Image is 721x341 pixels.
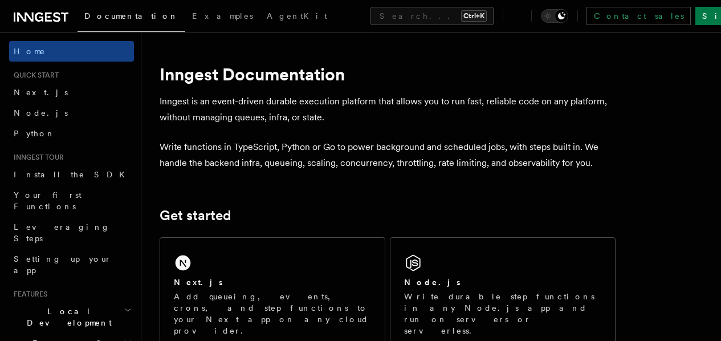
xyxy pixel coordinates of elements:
[9,71,59,80] span: Quick start
[14,222,110,243] span: Leveraging Steps
[9,290,47,299] span: Features
[174,291,371,336] p: Add queueing, events, crons, and step functions to your Next app on any cloud provider.
[9,164,134,185] a: Install the SDK
[14,108,68,117] span: Node.js
[267,11,327,21] span: AgentKit
[461,10,487,22] kbd: Ctrl+K
[9,82,134,103] a: Next.js
[9,301,134,333] button: Local Development
[185,3,260,31] a: Examples
[9,249,134,281] a: Setting up your app
[160,64,616,84] h1: Inngest Documentation
[14,190,82,211] span: Your first Functions
[14,170,132,179] span: Install the SDK
[84,11,178,21] span: Documentation
[160,208,231,224] a: Get started
[404,277,461,288] h2: Node.js
[9,217,134,249] a: Leveraging Steps
[160,94,616,125] p: Inngest is an event-driven durable execution platform that allows you to run fast, reliable code ...
[9,185,134,217] a: Your first Functions
[14,254,112,275] span: Setting up your app
[586,7,691,25] a: Contact sales
[14,46,46,57] span: Home
[9,103,134,123] a: Node.js
[174,277,223,288] h2: Next.js
[14,129,55,138] span: Python
[9,41,134,62] a: Home
[14,88,68,97] span: Next.js
[9,306,124,328] span: Local Development
[9,123,134,144] a: Python
[541,9,568,23] button: Toggle dark mode
[192,11,253,21] span: Examples
[404,291,601,336] p: Write durable step functions in any Node.js app and run on servers or serverless.
[370,7,494,25] button: Search...Ctrl+K
[160,139,616,171] p: Write functions in TypeScript, Python or Go to power background and scheduled jobs, with steps bu...
[260,3,334,31] a: AgentKit
[78,3,185,32] a: Documentation
[9,153,64,162] span: Inngest tour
